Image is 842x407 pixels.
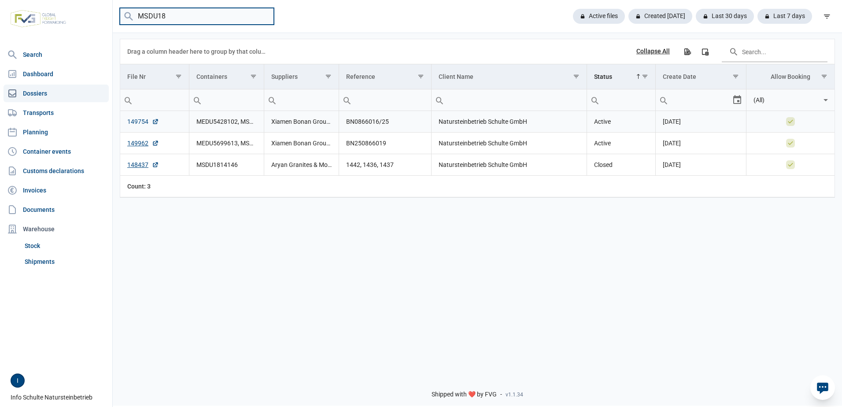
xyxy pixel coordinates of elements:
input: Filter cell [432,89,587,111]
td: BN250866019 [339,133,431,154]
a: Stock [21,238,109,254]
span: Show filter options for column 'Reference' [417,73,424,80]
span: [DATE] [663,140,681,147]
td: MEDU5428102, MSDU1868646, TCLU3027127 [189,111,264,133]
a: Search [4,46,109,63]
td: Filter cell [746,89,835,111]
div: Active files [573,9,625,24]
span: Show filter options for column 'Create Date' [732,73,739,80]
input: Filter cell [746,89,820,111]
td: MSDU1814146 [189,154,264,176]
td: Natursteinbetrieb Schulte GmbH [432,154,587,176]
input: Filter cell [339,89,431,111]
div: Column Chooser [697,44,713,59]
span: v1.1.34 [506,391,523,398]
a: Container events [4,143,109,160]
div: Created [DATE] [628,9,692,24]
td: Column Create Date [656,64,746,89]
td: Column Client Name [432,64,587,89]
td: Column Status [587,64,656,89]
div: Data grid with 3 rows and 8 columns [120,39,835,197]
div: Search box [656,89,672,111]
div: Select [820,89,831,111]
td: BN0866016/25 [339,111,431,133]
div: File Nr Count: 3 [127,182,182,191]
input: Filter cell [189,89,264,111]
a: Dossiers [4,85,109,102]
div: Last 30 days [696,9,754,24]
span: Show filter options for column 'Status' [642,73,648,80]
a: Dashboard [4,65,109,83]
td: Aryan Granites & Monuments Pvt. Ltd. [264,154,339,176]
div: Search box [264,89,280,111]
div: Status [594,73,612,80]
span: [DATE] [663,161,681,168]
a: Transports [4,104,109,122]
div: Select [732,89,742,111]
div: Search box [432,89,447,111]
div: Last 7 days [757,9,812,24]
span: [DATE] [663,118,681,125]
div: Search box [339,89,355,111]
span: Show filter options for column 'Client Name' [573,73,580,80]
input: Filter cell [656,89,732,111]
input: Filter cell [587,89,656,111]
td: Column File Nr [120,64,189,89]
td: Active [587,111,656,133]
span: Show filter options for column 'Allow Booking' [821,73,827,80]
span: Shipped with ❤️ by FVG [432,391,497,399]
td: Active [587,133,656,154]
div: Collapse All [636,48,670,55]
div: Reference [346,73,375,80]
span: Show filter options for column 'File Nr' [175,73,182,80]
td: Natursteinbetrieb Schulte GmbH [432,111,587,133]
div: Warehouse [4,220,109,238]
div: Client Name [439,73,473,80]
input: Search dossiers [120,8,274,25]
td: Column Reference [339,64,431,89]
td: MEDU5699613, MSDU1817762, MSMU1923101, MSNU2611518, SEKU1302652 [189,133,264,154]
div: Data grid toolbar [127,39,827,64]
div: Drag a column header here to group by that column [127,44,269,59]
div: Export all data to Excel [679,44,695,59]
a: 149962 [127,139,159,148]
button: I [11,374,25,388]
div: Search box [120,89,136,111]
span: - [500,391,502,399]
div: Search box [189,89,205,111]
span: Show filter options for column 'Suppliers' [325,73,332,80]
div: Info Schulte Natursteinbetrieb [11,374,107,402]
td: Column Containers [189,64,264,89]
a: Planning [4,123,109,141]
td: Filter cell [656,89,746,111]
a: 148437 [127,160,159,169]
div: Suppliers [271,73,298,80]
span: Show filter options for column 'Containers' [250,73,257,80]
td: Xiamen Bonan Group Co., Ltd. [264,111,339,133]
a: Shipments [21,254,109,270]
a: Documents [4,201,109,218]
div: File Nr [127,73,146,80]
div: Allow Booking [771,73,810,80]
input: Filter cell [264,89,339,111]
td: Xiamen Bonan Group Co., Ltd. [264,133,339,154]
div: Containers [196,73,227,80]
div: Create Date [663,73,696,80]
div: Search box [587,89,603,111]
a: 149754 [127,117,159,126]
a: Invoices [4,181,109,199]
input: Filter cell [120,89,189,111]
a: Customs declarations [4,162,109,180]
td: Column Suppliers [264,64,339,89]
td: Column Allow Booking [746,64,835,89]
img: FVG - Global freight forwarding [7,7,70,31]
td: 1442, 1436, 1437 [339,154,431,176]
td: Closed [587,154,656,176]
